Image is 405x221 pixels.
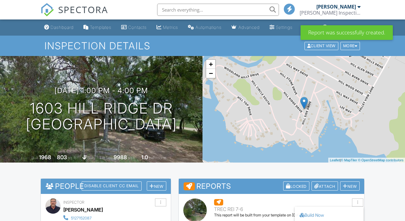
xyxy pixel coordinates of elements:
[63,214,134,221] a: 5127152087
[40,8,108,21] a: SPECTORA
[154,22,181,33] a: Metrics
[316,4,356,10] div: [PERSON_NAME]
[163,25,178,30] div: Metrics
[229,22,262,33] a: Advanced
[195,25,222,30] div: Automations
[301,25,393,40] div: Report was successfully created.
[358,158,403,162] a: © OpenStreetMap contributors
[114,154,127,160] div: 9988
[100,156,113,160] span: Lot Size
[267,22,295,33] a: Settings
[119,22,149,33] a: Contacts
[147,181,166,191] div: New
[305,42,338,50] div: Client View
[312,181,338,191] div: Attach
[55,86,148,95] h3: [DATE] 1:00 pm - 4:00 pm
[81,22,114,33] a: Templates
[40,3,54,16] img: The Best Home Inspection Software - Spectora
[71,216,92,221] div: 5127152087
[141,154,148,160] div: 1.0
[44,40,361,51] h1: Inspection Details
[276,25,293,30] div: Settings
[51,25,74,30] div: Dashboard
[39,154,51,160] div: 1968
[90,25,111,30] div: Templates
[42,22,76,33] a: Dashboard
[87,156,94,160] span: slab
[157,4,279,16] input: Search everything...
[283,181,309,191] div: Locked
[31,156,38,160] span: Built
[63,205,103,214] div: [PERSON_NAME]
[68,156,76,160] span: sq. ft.
[82,181,142,191] div: Disable Client CC Email
[238,25,260,30] div: Advanced
[340,42,360,50] div: More
[300,212,358,219] div: Build Now
[26,100,177,133] h1: 1603 Hill Ridge Dr [GEOGRAPHIC_DATA]
[300,10,361,16] div: Willis Smith Inspections, LLC
[330,158,340,162] a: Leaflet
[58,3,108,16] span: SPECTORA
[206,69,215,78] a: Zoom out
[128,156,136,160] span: sq.ft.
[341,158,357,162] a: © MapTiler
[179,179,364,194] h3: Reports
[206,60,215,69] a: Zoom in
[328,158,405,163] div: |
[185,22,224,33] a: Automations (Basic)
[57,154,67,160] div: 803
[214,206,360,212] div: TREC REI 7-6
[63,200,84,205] span: Inspector
[304,43,340,48] a: Client View
[340,181,360,191] div: New
[214,213,360,218] div: This report will be built from your template on [DATE] 3:00am
[41,179,171,194] h3: People
[128,25,147,30] div: Contacts
[149,156,166,160] span: bathrooms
